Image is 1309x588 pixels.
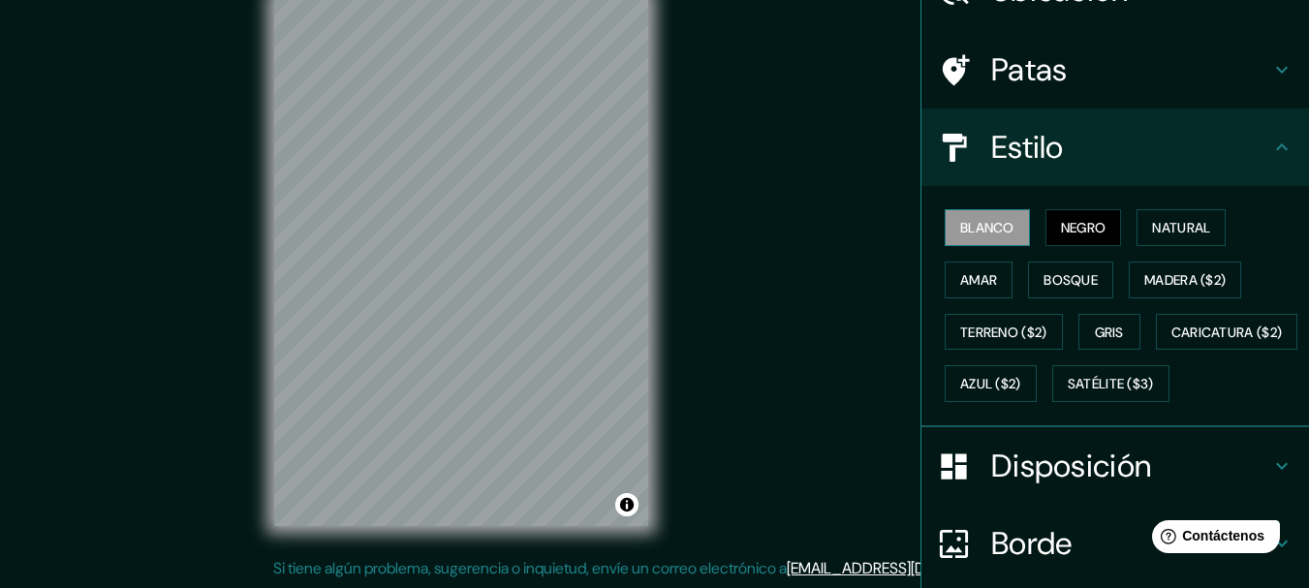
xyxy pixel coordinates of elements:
div: Patas [921,31,1309,108]
font: Gris [1095,324,1124,341]
font: Terreno ($2) [960,324,1047,341]
font: Si tiene algún problema, sugerencia o inquietud, envíe un correo electrónico a [273,558,787,578]
a: [EMAIL_ADDRESS][DOMAIN_NAME] [787,558,1026,578]
font: Azul ($2) [960,376,1021,393]
button: Satélite ($3) [1052,365,1169,402]
button: Gris [1078,314,1140,351]
button: Azul ($2) [945,365,1037,402]
font: Estilo [991,127,1064,168]
button: Caricatura ($2) [1156,314,1298,351]
button: Madera ($2) [1129,262,1241,298]
font: Madera ($2) [1144,271,1226,289]
button: Bosque [1028,262,1113,298]
div: Estilo [921,108,1309,186]
button: Activar o desactivar atribución [615,493,639,516]
button: Natural [1137,209,1226,246]
font: Negro [1061,219,1106,236]
button: Terreno ($2) [945,314,1063,351]
font: Disposición [991,446,1151,486]
font: Satélite ($3) [1068,376,1154,393]
button: Negro [1045,209,1122,246]
button: Amar [945,262,1013,298]
div: Borde [921,505,1309,582]
font: Bosque [1044,271,1098,289]
iframe: Lanzador de widgets de ayuda [1137,512,1288,567]
font: Blanco [960,219,1014,236]
button: Blanco [945,209,1030,246]
font: Caricatura ($2) [1171,324,1283,341]
font: Patas [991,49,1068,90]
font: Amar [960,271,997,289]
div: Disposición [921,427,1309,505]
font: Borde [991,523,1073,564]
font: Natural [1152,219,1210,236]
